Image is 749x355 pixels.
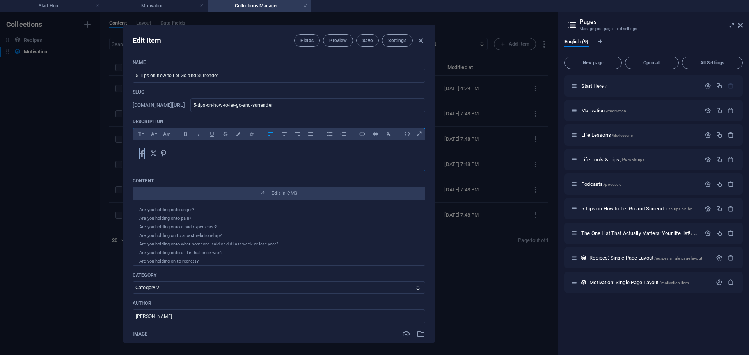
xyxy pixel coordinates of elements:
[728,156,734,163] div: Remove
[133,129,146,139] button: Paragraph Format
[133,178,425,184] p: Content
[133,89,425,95] p: Slug
[568,60,618,65] span: New page
[413,128,425,140] i: Open as overlay
[628,60,675,65] span: Open all
[133,300,425,306] p: Author
[581,108,626,113] span: Click to open page
[716,156,722,163] div: Duplicate
[133,59,425,65] p: Name
[579,206,701,211] div: 5 Tips on How to Let Go and Surrender/5-tips-on-how-to-let-go-and-surrender
[728,83,734,89] div: The startpage cannot be deleted
[625,57,679,69] button: Open all
[716,83,722,89] div: Duplicate
[716,181,722,187] div: Duplicate
[581,181,621,187] span: Click to open page
[382,34,413,47] button: Settings
[337,129,349,139] button: Ordered List
[728,205,734,212] div: Remove
[304,129,317,139] button: Align Justify
[728,107,734,114] div: Remove
[564,37,589,48] span: English (9)
[606,109,627,113] span: /motivation
[139,249,419,257] p: Are you holding onto a life that once was?
[139,257,419,266] p: Are you holding on to regrets?
[133,331,148,337] p: Image
[382,129,395,139] button: Clear Formatting
[579,157,701,162] div: Life Tools & Tips/life-tools-tips
[206,129,218,139] button: Underline (Ctrl+U)
[587,280,712,285] div: Motivation: Single Page Layout/motivation-item
[329,37,346,44] span: Preview
[564,57,622,69] button: New page
[139,206,419,214] p: Are you holding onto anger?
[682,57,743,69] button: All Settings
[705,205,711,212] div: Settings
[579,231,701,236] div: The One List That Actually Matters; Your life list!/the-one-list-that-actually-matters-your-life-...
[272,190,297,196] span: Edit in CMS
[264,129,277,139] button: Align Left
[669,207,738,211] span: /5-tips-on-how-to-let-go-and-surrender
[705,156,711,163] div: Settings
[579,132,701,138] div: Life Lessons/life-lessons
[587,255,712,260] div: Recipes: Single Page Layout/recipes-single-page-layout
[160,129,172,139] button: Font Size
[705,132,711,138] div: Settings
[728,132,734,138] div: Remove
[323,129,336,139] button: Unordered List
[356,34,379,47] button: Save
[417,330,425,338] i: Select from file manager or stock photos
[728,279,734,286] div: Remove
[716,205,722,212] div: Duplicate
[146,129,159,139] button: Font Family
[580,279,587,286] div: This layout is used as a template for all items (e.g. a blog post) of this collection. The conten...
[362,37,373,44] span: Save
[605,84,607,88] span: /
[589,279,689,285] span: Click to open page
[369,129,382,139] button: Insert Table
[580,18,743,25] h2: Pages
[705,83,711,89] div: Settings
[104,2,208,10] h4: Motivation
[133,101,185,110] h6: Slug is the URL under which this item can be found, so it must be unique.
[579,83,701,88] div: Start Here/
[579,182,701,187] div: Podcasts/podcasts
[192,129,205,139] button: Italic (Ctrl+I)
[579,108,701,113] div: Motivation/motivation
[659,281,689,285] span: /motivation-item
[278,129,290,139] button: Align Center
[705,107,711,114] div: Settings
[716,132,722,138] div: Duplicate
[139,223,419,231] p: Are you holding onto a bad experience?
[133,36,161,45] h2: Edit Item
[581,132,633,138] span: Click to open page
[356,129,368,139] button: Insert Link
[139,240,419,249] p: Are you holding onto what someone said or did last week or last year?
[581,83,607,89] span: Click to open page
[580,25,727,32] h3: Manage your pages and settings
[580,254,587,261] div: This layout is used as a template for all items (e.g. a blog post) of this collection. The conten...
[581,157,644,162] span: Click to open page
[581,206,738,212] span: Click to open page
[716,254,722,261] div: Settings
[716,107,722,114] div: Duplicate
[620,158,644,162] span: /life-tools-tips
[589,255,702,261] span: Click to open page
[612,133,633,138] span: /life-lessons
[232,129,245,139] button: Colors
[685,60,739,65] span: All Settings
[388,37,406,44] span: Settings
[401,128,413,140] i: Edit HTML
[705,230,711,237] div: Settings
[291,129,304,139] button: Align Right
[139,231,419,240] p: Are you holding on to a past relationship?
[133,118,425,125] p: Description
[245,129,258,139] button: Icons
[133,187,425,200] button: Edit in CMS
[133,272,425,278] p: Category
[603,182,621,187] span: /podcasts
[208,2,311,10] h4: Collections Manager
[300,37,314,44] span: Fields
[294,34,320,47] button: Fields
[728,230,734,237] div: Remove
